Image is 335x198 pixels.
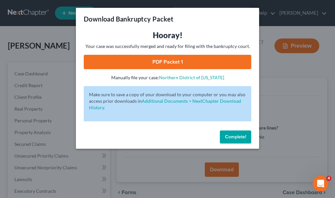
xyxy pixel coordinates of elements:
[89,98,241,110] a: Additional Documents > NextChapter Download History.
[159,75,224,80] a: Northern District of [US_STATE]
[84,43,251,50] p: Your case was successfully merged and ready for filing with the bankruptcy court.
[84,55,251,69] a: PDF Packet 1
[326,176,331,181] span: 4
[225,134,246,140] span: Complete!
[84,14,173,23] h3: Download Bankruptcy Packet
[84,30,251,40] h3: Hooray!
[89,91,246,111] p: Make sure to save a copy of your download to your computer or you may also access prior downloads in
[313,176,328,191] iframe: Intercom live chat
[84,74,251,81] p: Manually file your case:
[220,130,251,144] button: Complete!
